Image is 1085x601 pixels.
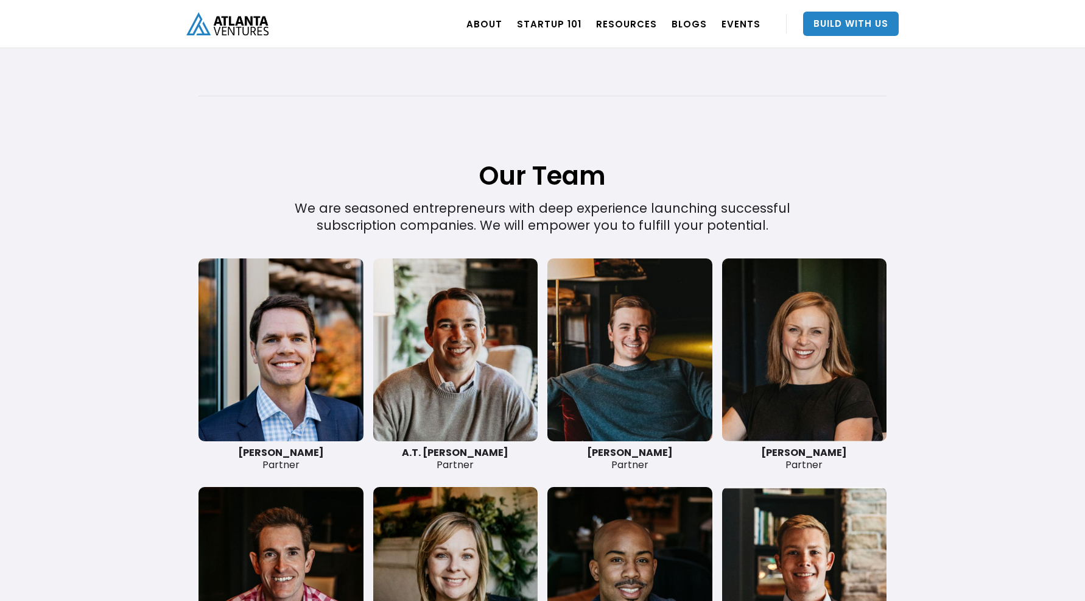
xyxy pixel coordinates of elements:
a: Build With Us [803,12,899,36]
strong: A.T. [PERSON_NAME] [402,446,508,460]
strong: [PERSON_NAME] [587,446,673,460]
a: ABOUT [466,7,502,41]
strong: [PERSON_NAME] [238,446,324,460]
div: Partner [547,447,712,471]
a: RESOURCES [596,7,657,41]
a: BLOGS [672,7,707,41]
h1: Our Team [198,98,887,193]
a: Startup 101 [517,7,581,41]
div: Partner [373,447,538,471]
a: EVENTS [722,7,760,41]
div: Partner [198,447,363,471]
strong: [PERSON_NAME] [761,446,847,460]
div: Partner [722,447,887,471]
